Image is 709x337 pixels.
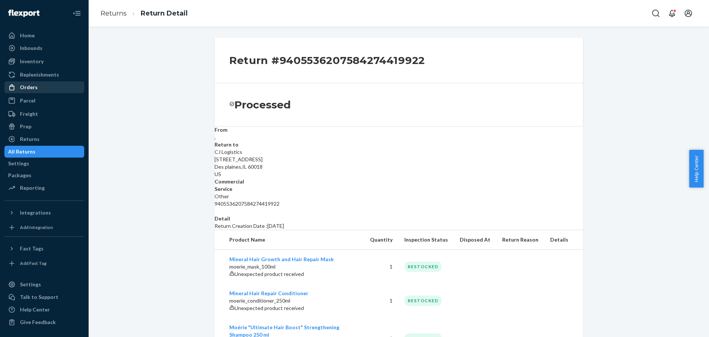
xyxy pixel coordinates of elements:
div: Replenishments [20,71,59,78]
a: Orders [4,81,84,93]
a: Freight [4,108,84,120]
th: Disposed At [454,230,496,250]
div: Parcel [20,97,35,104]
p: moerie_conditioner_250ml [229,297,358,304]
a: Settings [4,158,84,169]
td: 1 [364,250,398,284]
div: Inbounds [20,44,42,52]
td: 1 [364,284,398,318]
dt: Detail [215,215,583,222]
a: Mineral Hair Repair Conditioner [229,290,308,296]
div: Reporting [20,184,45,192]
dt: From [215,126,583,134]
span: , [215,134,216,140]
a: Home [4,30,84,41]
a: Parcel [4,95,84,107]
div: Help Center [20,306,50,313]
div: Packages [8,172,31,179]
span: Unexpected product received [234,271,304,277]
dt: Return to [215,141,583,148]
div: Fast Tags [20,245,44,252]
a: All Returns [4,146,84,158]
p: Des plaines , IL 60018 [215,163,583,171]
button: Open Search Box [648,6,663,21]
p: CJ Logistics [215,148,583,156]
a: Prep [4,121,84,132]
div: Add Integration [20,224,53,230]
a: Replenishments [4,69,84,81]
a: Returns [100,9,127,17]
div: Settings [20,281,41,288]
div: Prep [20,123,31,130]
button: Integrations [4,207,84,219]
p: moerie_mask_100ml [229,263,358,270]
p: Return Creation Date : [DATE] [215,222,583,230]
button: Close Navigation [69,6,84,21]
button: Help Center [689,150,703,188]
div: Home [20,32,35,39]
div: Integrations [20,209,51,216]
dt: Service [215,185,583,193]
div: All Returns [8,148,35,155]
span: Other [215,193,229,199]
a: Reporting [4,182,84,194]
div: Talk to Support [20,293,58,301]
div: Returns [20,135,40,143]
th: Inspection Status [398,230,454,250]
span: Unexpected product received [234,305,304,311]
th: Details [544,230,583,250]
div: Orders [20,84,38,91]
a: Settings [4,279,84,290]
th: Return Reason [496,230,544,250]
div: Settings [8,160,29,167]
div: Freight [20,110,38,118]
th: Quantity [364,230,398,250]
div: Give Feedback [20,319,56,326]
p: US [215,171,583,178]
a: Return Detail [141,9,188,17]
img: Flexport logo [8,10,40,17]
div: 9405536207584274419922 [215,200,583,208]
div: RESTOCKED [404,296,442,306]
button: Open notifications [665,6,679,21]
button: Open account menu [681,6,696,21]
a: Returns [4,133,84,145]
div: Inventory [20,58,44,65]
a: Inventory [4,55,84,67]
div: Add Fast Tag [20,260,47,266]
th: Product Name [215,230,364,250]
a: Talk to Support [4,291,84,303]
h2: Return #9405536207584274419922 [229,53,425,68]
button: Give Feedback [4,316,84,328]
a: Add Fast Tag [4,257,84,269]
h3: Processed [234,98,291,111]
a: Packages [4,169,84,181]
button: Fast Tags [4,243,84,255]
p: [STREET_ADDRESS] [215,156,583,163]
ol: breadcrumbs [95,3,193,24]
a: Add Integration [4,222,84,233]
strong: Commercial [215,178,244,185]
a: Inbounds [4,42,84,54]
a: Help Center [4,304,84,316]
a: Mineral Hair Growth and Hair Repair Mask [229,256,334,262]
div: RESTOCKED [404,262,442,272]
